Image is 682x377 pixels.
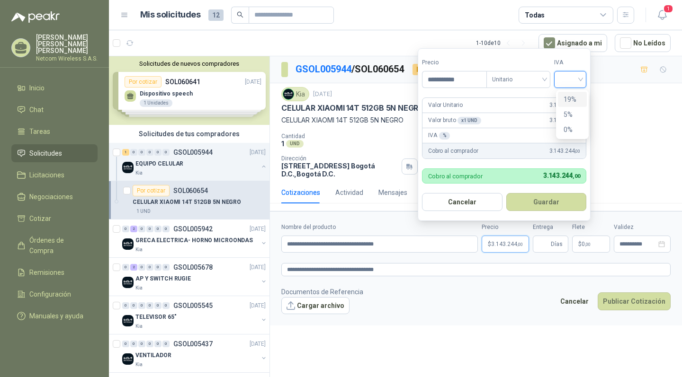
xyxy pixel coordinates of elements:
a: Por cotizarSOL060654CELULAR XIAOMI 14T 512GB 5N NEGRO1 UND [109,181,269,219]
div: 0 [122,302,129,309]
div: 0 [146,341,153,347]
a: Órdenes de Compra [11,231,98,260]
div: x 1 UND [458,117,481,124]
div: 0 [154,226,162,232]
p: 1 [281,140,284,148]
div: Todas [525,10,545,20]
p: Dirección [281,155,398,162]
div: 5% [564,109,581,120]
button: Cancelar [422,193,503,211]
img: Logo peakr [11,11,60,23]
a: Licitaciones [11,166,98,184]
span: ,00 [585,242,591,247]
img: Company Logo [122,277,134,288]
p: VENTILADOR [135,351,171,360]
a: Negociaciones [11,188,98,206]
p: [STREET_ADDRESS] Bogotá D.C. , Bogotá D.C. [281,162,398,178]
div: 1 - 10 de 10 [476,35,531,51]
div: 0% [558,122,587,137]
span: ,00 [574,149,580,154]
button: Guardar [506,193,587,211]
p: Kia [135,169,143,177]
div: 0 [154,341,162,347]
img: Company Logo [122,238,134,250]
img: Company Logo [122,353,134,365]
span: search [237,11,243,18]
a: 1 0 0 0 0 0 GSOL005944[DATE] Company LogoEQUIPO CELULARKia [122,147,268,177]
button: Cancelar [555,292,594,310]
div: 0 [130,149,137,156]
span: Cotizar [29,213,51,224]
a: Manuales y ayuda [11,307,98,325]
div: 0 [146,226,153,232]
p: Netcom Wireless S.A.S. [36,56,98,61]
span: 0 [582,241,591,247]
p: Valor bruto [428,116,481,125]
p: [DATE] [250,148,266,157]
label: IVA [554,58,586,67]
span: ,00 [573,173,580,179]
div: 0 [154,302,162,309]
p: GRECA ELECTRICA- HORNO MICROONDAS [135,236,253,245]
button: 1 [654,7,671,24]
p: Valor Unitario [428,101,463,110]
div: Por cotizar [133,185,170,196]
p: Documentos de Referencia [281,287,363,297]
div: Solicitudes de nuevos compradoresPor cotizarSOL060641[DATE] Dispositivo speech1 UnidadesPor cotiz... [109,56,269,125]
p: [DATE] [250,301,266,310]
span: Unitario [492,72,545,87]
p: Kia [135,323,143,330]
p: GSOL005437 [173,341,213,347]
a: 0 2 0 0 0 0 GSOL005942[DATE] Company LogoGRECA ELECTRICA- HORNO MICROONDASKia [122,223,268,254]
div: 1 UND [133,208,154,215]
span: Inicio [29,83,45,93]
p: Cobro al comprador [428,147,478,156]
p: CELULAR XIAOMI 14T 512GB 5N NEGRO [281,103,424,113]
button: Publicar Cotización [598,292,671,310]
span: Solicitudes [29,148,62,158]
label: Nombre del producto [281,223,478,232]
img: Company Logo [122,162,134,173]
div: 2 [130,264,137,271]
p: CELULAR XIAOMI 14T 512GB 5N NEGRO [281,115,671,125]
div: 2 [130,226,137,232]
div: 0 [138,302,145,309]
p: Kia [135,246,143,254]
h1: Mis solicitudes [140,8,201,22]
div: 5% [558,107,587,122]
div: 0 [146,302,153,309]
img: Company Logo [283,89,294,99]
div: 0 [162,302,170,309]
p: GSOL005942 [173,226,213,232]
p: TELEVISOR 65" [135,313,176,322]
button: Asignado a mi [538,34,607,52]
div: 0 [138,264,145,271]
a: Cotizar [11,210,98,228]
span: Manuales y ayuda [29,311,83,321]
p: [DATE] [313,90,332,99]
div: 0 [122,341,129,347]
div: 0 [138,149,145,156]
p: [DATE] [250,263,266,272]
div: Solicitudes de tus compradores [109,125,269,143]
span: 3.143.244 [549,147,580,156]
button: Solicitudes de nuevos compradores [113,60,266,67]
img: Company Logo [122,315,134,326]
div: 0 [138,341,145,347]
a: Chat [11,101,98,119]
p: GSOL005678 [173,264,213,271]
span: $ [578,241,582,247]
span: Tareas [29,126,50,137]
div: 0 [154,149,162,156]
span: 3.143.244 [549,116,580,125]
div: 0 [146,264,153,271]
span: 1 [663,4,673,13]
div: 0 [162,264,170,271]
span: Días [551,236,563,252]
div: Kia [281,87,309,101]
span: 3.143.244 [543,172,580,179]
div: 0 [146,149,153,156]
span: 3.143.244 [549,101,580,110]
div: 1 [122,149,129,156]
label: Precio [422,58,486,67]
